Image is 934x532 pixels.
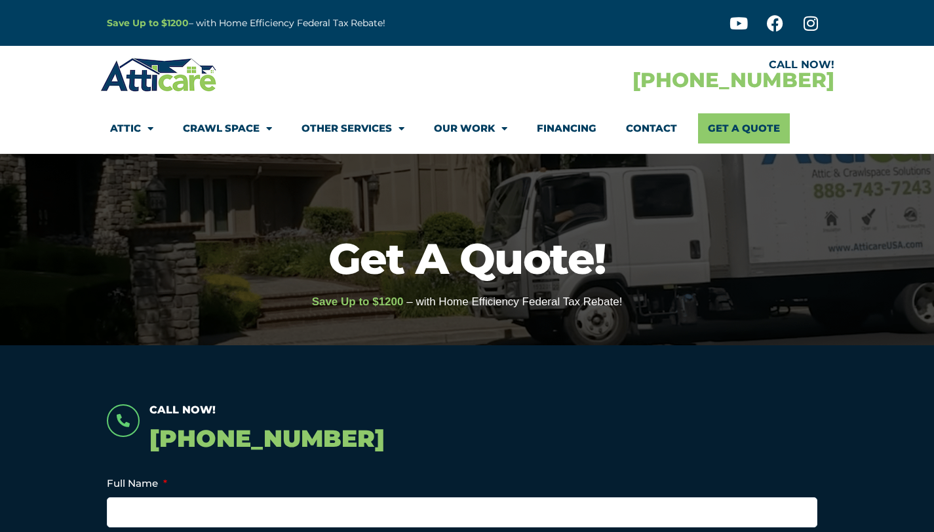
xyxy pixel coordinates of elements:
h1: Get A Quote! [7,237,927,280]
p: – with Home Efficiency Federal Tax Rebate! [107,16,532,31]
a: Financing [537,113,596,143]
nav: Menu [110,113,825,143]
a: Attic [110,113,153,143]
a: Contact [626,113,677,143]
a: Get A Quote [698,113,790,143]
div: CALL NOW! [467,60,834,70]
span: Call Now! [149,404,216,416]
span: Save Up to $1200 [312,295,404,308]
a: Our Work [434,113,507,143]
a: Crawl Space [183,113,272,143]
a: Other Services [302,113,404,143]
label: Full Name [107,477,167,490]
a: Save Up to $1200 [107,17,189,29]
span: – with Home Efficiency Federal Tax Rebate! [406,295,622,308]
